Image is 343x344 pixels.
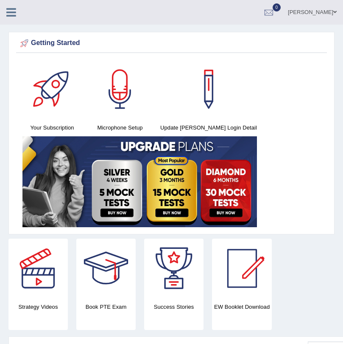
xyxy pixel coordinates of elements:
[273,3,281,11] span: 0
[22,136,257,227] img: small5.jpg
[22,123,82,132] h4: Your Subscription
[212,302,272,311] h4: EW Booklet Download
[18,37,325,50] div: Getting Started
[158,123,259,132] h4: Update [PERSON_NAME] Login Detail
[8,302,68,311] h4: Strategy Videos
[90,123,150,132] h4: Microphone Setup
[76,302,136,311] h4: Book PTE Exam
[144,302,204,311] h4: Success Stories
